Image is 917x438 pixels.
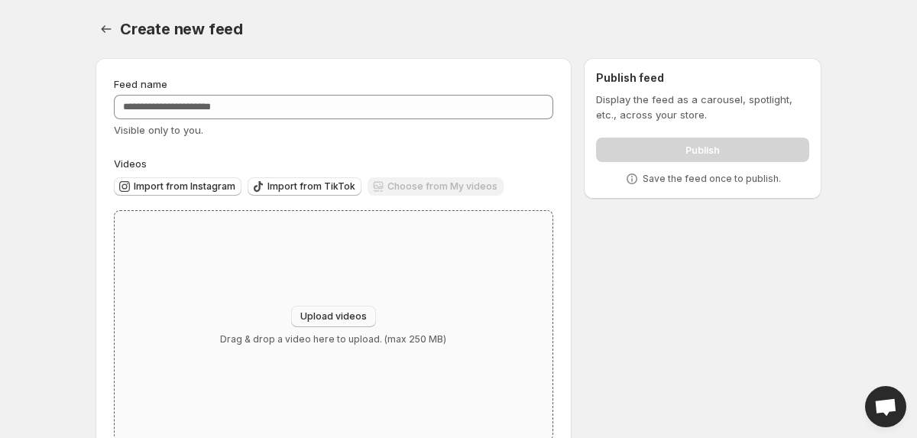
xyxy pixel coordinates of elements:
span: Feed name [114,78,167,90]
span: Upload videos [300,310,367,323]
span: Videos [114,157,147,170]
p: Drag & drop a video here to upload. (max 250 MB) [220,333,446,346]
button: Import from Instagram [114,177,241,196]
p: Display the feed as a carousel, spotlight, etc., across your store. [596,92,809,122]
span: Import from TikTok [267,180,355,193]
span: Create new feed [120,20,243,38]
div: Open chat [865,386,906,427]
button: Import from TikTok [248,177,361,196]
button: Settings [96,18,117,40]
p: Save the feed once to publish. [643,173,781,185]
span: Import from Instagram [134,180,235,193]
button: Upload videos [291,306,376,327]
span: Visible only to you. [114,124,203,136]
h2: Publish feed [596,70,809,86]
